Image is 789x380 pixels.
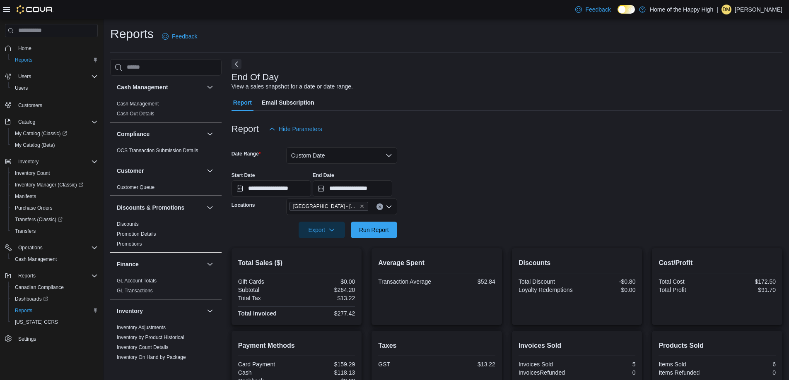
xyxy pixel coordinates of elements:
[15,334,98,344] span: Settings
[238,310,277,317] strong: Total Invoiced
[117,278,157,284] a: GL Account Totals
[232,202,255,208] label: Locations
[719,287,776,293] div: $91.70
[585,5,610,14] span: Feedback
[18,119,35,125] span: Catalog
[659,278,715,285] div: Total Cost
[265,121,326,137] button: Hide Parameters
[2,71,101,82] button: Users
[2,270,101,282] button: Reports
[519,341,636,351] h2: Invoices Sold
[232,124,259,134] h3: Report
[15,243,98,253] span: Operations
[12,226,98,236] span: Transfers
[117,241,142,247] a: Promotions
[12,215,66,225] a: Transfers (Classic)
[359,226,389,234] span: Run Report
[15,216,63,223] span: Transfers (Classic)
[298,287,355,293] div: $264.20
[719,369,776,376] div: 0
[15,284,64,291] span: Canadian Compliance
[233,94,252,111] span: Report
[12,203,98,213] span: Purchase Orders
[519,361,575,368] div: Invoices Sold
[8,167,101,179] button: Inventory Count
[205,129,215,139] button: Compliance
[579,361,635,368] div: 5
[238,369,295,376] div: Cash
[117,307,203,315] button: Inventory
[378,341,495,351] h2: Taxes
[299,222,345,238] button: Export
[15,319,58,325] span: [US_STATE] CCRS
[304,222,340,238] span: Export
[519,287,575,293] div: Loyalty Redemptions
[12,129,70,139] a: My Catalog (Classic)
[205,203,215,213] button: Discounts & Promotions
[286,147,397,164] button: Custom Date
[15,43,98,53] span: Home
[205,166,215,176] button: Customer
[15,205,53,211] span: Purchase Orders
[579,278,635,285] div: -$0.80
[117,260,203,268] button: Finance
[378,361,435,368] div: GST
[117,83,203,91] button: Cash Management
[117,147,198,154] span: OCS Transaction Submission Details
[117,241,142,247] span: Promotions
[15,157,98,167] span: Inventory
[12,168,98,178] span: Inventory Count
[12,180,87,190] a: Inventory Manager (Classic)
[15,100,46,110] a: Customers
[8,253,101,265] button: Cash Management
[15,117,39,127] button: Catalog
[376,203,383,210] button: Clear input
[205,259,215,269] button: Finance
[238,295,295,301] div: Total Tax
[117,110,154,117] span: Cash Out Details
[15,72,98,81] span: Users
[232,180,311,197] input: Press the down key to open a popover containing a calendar.
[8,202,101,214] button: Purchase Orders
[117,148,198,153] a: OCS Transaction Submission Details
[117,260,139,268] h3: Finance
[650,5,713,14] p: Home of the Happy High
[117,130,203,138] button: Compliance
[15,57,32,63] span: Reports
[12,55,98,65] span: Reports
[15,100,98,110] span: Customers
[5,39,98,366] nav: Complex example
[579,287,635,293] div: $0.00
[12,203,56,213] a: Purchase Orders
[15,307,32,314] span: Reports
[8,225,101,237] button: Transfers
[117,344,169,350] a: Inventory Count Details
[12,294,51,304] a: Dashboards
[117,167,144,175] h3: Customer
[8,214,101,225] a: Transfers (Classic)
[117,307,143,315] h3: Inventory
[659,287,715,293] div: Total Profit
[15,157,42,167] button: Inventory
[293,202,358,210] span: [GEOGRAPHIC_DATA] - [GEOGRAPHIC_DATA] - Fire & Flower
[659,341,776,351] h2: Products Sold
[110,146,222,159] div: Compliance
[719,278,776,285] div: $172.50
[15,117,98,127] span: Catalog
[12,226,39,236] a: Transfers
[232,72,279,82] h3: End Of Day
[238,258,355,268] h2: Total Sales ($)
[17,5,53,14] img: Cova
[117,203,203,212] button: Discounts & Promotions
[298,361,355,368] div: $159.29
[117,288,153,294] a: GL Transactions
[572,1,614,18] a: Feedback
[351,222,397,238] button: Run Report
[519,369,575,376] div: InvoicesRefunded
[117,335,184,340] a: Inventory by Product Historical
[735,5,782,14] p: [PERSON_NAME]
[279,125,322,133] span: Hide Parameters
[232,59,241,69] button: Next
